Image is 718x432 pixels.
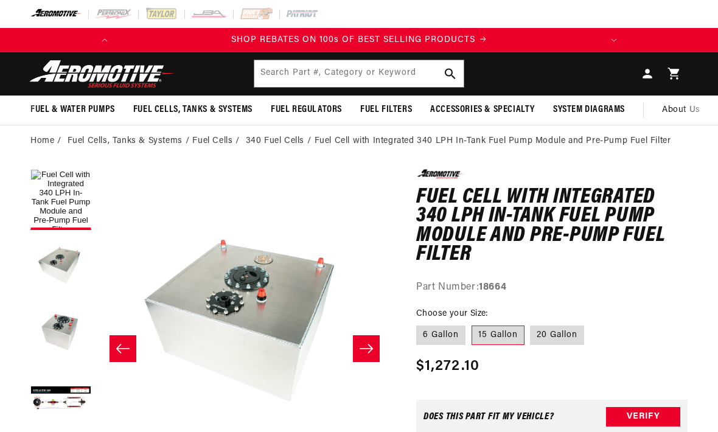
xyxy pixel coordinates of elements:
input: Search Part #, Category or Keyword [254,60,464,87]
button: Load image 4 in gallery view [30,370,91,431]
span: $1,272.10 [416,355,480,377]
span: Accessories & Specialty [430,103,535,116]
summary: Fuel & Water Pumps [21,96,124,124]
span: Fuel & Water Pumps [30,103,115,116]
summary: Fuel Cells, Tanks & Systems [124,96,262,124]
span: SHOP REBATES ON 100s OF BEST SELLING PRODUCTS [231,35,475,44]
summary: Fuel Filters [351,96,421,124]
span: About Us [662,105,700,114]
li: Fuel Cells, Tanks & Systems [68,134,193,148]
strong: 18664 [479,282,506,292]
summary: Fuel Regulators [262,96,351,124]
summary: System Diagrams [544,96,634,124]
h1: Fuel Cell with Integrated 340 LPH In-Tank Fuel Pump Module and Pre-Pump Fuel Filter [416,188,688,265]
summary: Accessories & Specialty [421,96,544,124]
a: 340 Fuel Cells [246,134,304,148]
button: Load image 3 in gallery view [30,303,91,364]
button: Slide right [353,335,380,362]
a: SHOP REBATES ON 100s OF BEST SELLING PRODUCTS [117,33,602,47]
legend: Choose your Size: [416,307,489,320]
div: 1 of 2 [117,33,602,47]
nav: breadcrumbs [30,134,688,148]
span: System Diagrams [553,103,625,116]
button: Slide left [110,335,136,362]
button: Search Part #, Category or Keyword [437,60,464,87]
div: Does This part fit My vehicle? [423,412,554,422]
span: Fuel Cells, Tanks & Systems [133,103,253,116]
a: Home [30,134,54,148]
label: 15 Gallon [472,326,525,345]
li: Fuel Cell with Integrated 340 LPH In-Tank Fuel Pump Module and Pre-Pump Fuel Filter [315,134,671,148]
button: Load image 2 in gallery view [30,236,91,297]
div: Part Number: [416,280,688,296]
button: Translation missing: en.sections.announcements.next_announcement [602,28,626,52]
li: Fuel Cells [192,134,243,148]
span: Fuel Filters [360,103,412,116]
button: Load image 1 in gallery view [30,169,91,230]
label: 20 Gallon [530,326,584,345]
img: Aeromotive [26,60,178,88]
div: Announcement [117,33,602,47]
button: Verify [606,407,680,427]
button: Translation missing: en.sections.announcements.previous_announcement [92,28,117,52]
span: Fuel Regulators [271,103,342,116]
a: About Us [653,96,709,125]
label: 6 Gallon [416,326,465,345]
